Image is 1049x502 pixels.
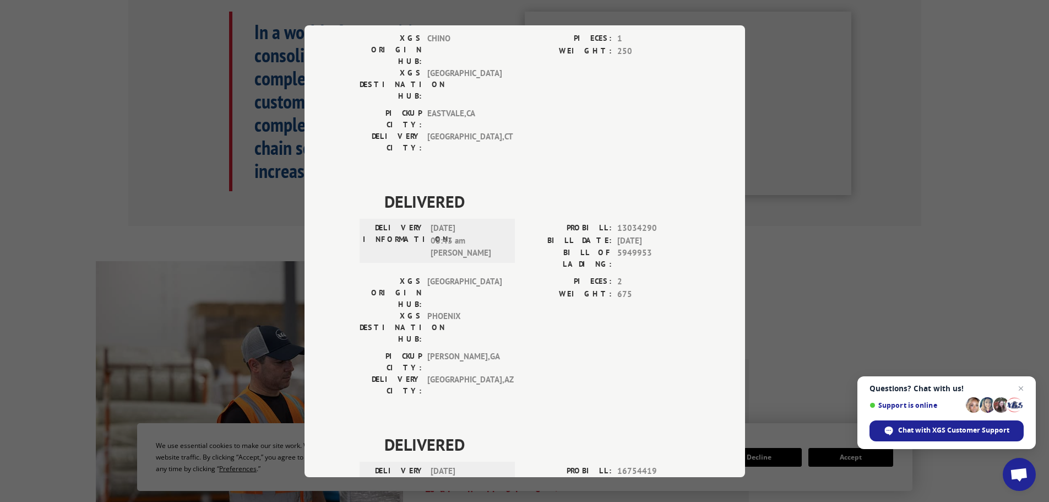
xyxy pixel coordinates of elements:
label: WEIGHT: [525,45,612,57]
span: 675 [617,288,690,300]
span: DELIVERED [384,432,690,457]
a: Open chat [1003,458,1036,491]
span: 250 [617,45,690,57]
label: XGS ORIGIN HUB: [360,33,422,67]
label: PIECES: [525,33,612,45]
span: 5949953 [617,247,690,270]
span: [PERSON_NAME] , GA [427,350,502,374]
span: Chat with XGS Customer Support [898,425,1009,435]
span: DELIVERED [384,189,690,214]
span: Chat with XGS Customer Support [869,420,1024,441]
span: 2 [617,276,690,288]
span: Questions? Chat with us! [869,384,1024,393]
span: [GEOGRAPHIC_DATA] [427,67,502,102]
span: [GEOGRAPHIC_DATA] , CT [427,131,502,154]
label: XGS DESTINATION HUB: [360,67,422,102]
label: PICKUP CITY: [360,107,422,131]
label: DELIVERY INFORMATION: [363,222,425,260]
span: EASTVALE , CA [427,107,502,131]
label: BILL OF LADING: [525,247,612,270]
span: 13034290 [617,222,690,235]
span: [GEOGRAPHIC_DATA] [427,276,502,310]
label: DELIVERY CITY: [360,374,422,397]
span: [DATE] 08:43 am [PERSON_NAME] [431,222,505,260]
label: BILL DATE: [525,234,612,247]
span: PHOENIX [427,310,502,345]
span: [DATE] [617,234,690,247]
label: XGS DESTINATION HUB: [360,310,422,345]
span: CHINO [427,33,502,67]
span: 1 [617,33,690,45]
label: XGS ORIGIN HUB: [360,276,422,310]
span: 16754419 [617,465,690,478]
label: BILL OF LADING: [525,4,612,27]
span: - [617,4,690,27]
label: PIECES: [525,276,612,288]
span: [GEOGRAPHIC_DATA] , AZ [427,374,502,397]
label: WEIGHT: [525,288,612,300]
label: PROBILL: [525,465,612,478]
label: DELIVERY CITY: [360,131,422,154]
label: PICKUP CITY: [360,350,422,374]
span: Support is online [869,401,962,409]
label: PROBILL: [525,222,612,235]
